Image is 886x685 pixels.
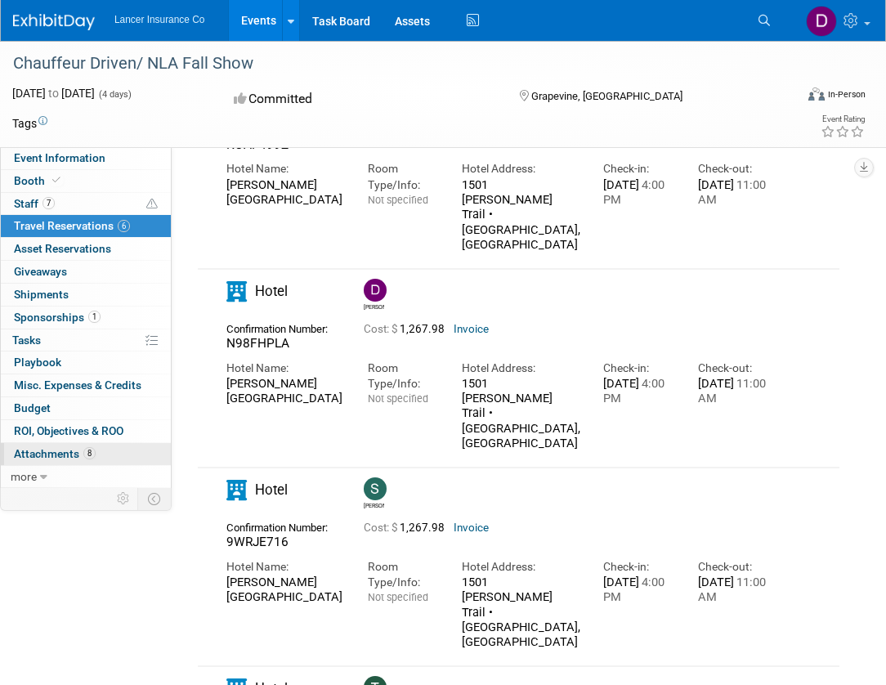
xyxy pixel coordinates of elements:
[698,559,767,575] div: Check-out:
[462,559,579,575] div: Hotel Address:
[827,88,866,101] div: In-Person
[226,281,247,302] i: Hotel
[14,265,67,278] span: Giveaways
[603,360,673,376] div: Check-in:
[360,279,388,311] div: Dana Turilli
[138,488,172,509] td: Toggle Event Tabs
[368,392,428,405] span: Not specified
[698,177,766,207] span: 11:00 AM
[226,575,343,605] div: [PERSON_NAME][GEOGRAPHIC_DATA]
[14,288,69,301] span: Shipments
[364,500,384,510] div: Steven O'Shea
[1,420,171,442] a: ROI, Objectives & ROO
[454,522,489,534] a: Invoice
[364,477,387,500] img: Steven O'Shea
[698,575,767,605] div: [DATE]
[368,161,437,193] div: Room Type/Info:
[368,591,428,603] span: Not specified
[226,318,339,336] div: Confirmation Number:
[14,401,51,414] span: Budget
[7,49,781,78] div: Chauffeur Driven/ NLA Fall Show
[698,376,767,406] div: [DATE]
[368,360,437,392] div: Room Type/Info:
[14,151,105,164] span: Event Information
[114,14,204,25] span: Lancer Insurance Co
[1,238,171,260] a: Asset Reservations
[698,575,766,604] span: 11:00 AM
[1,466,171,488] a: more
[226,376,343,406] div: [PERSON_NAME][GEOGRAPHIC_DATA]
[603,376,673,406] div: [DATE]
[1,147,171,169] a: Event Information
[1,215,171,237] a: Travel Reservations6
[226,517,339,535] div: Confirmation Number:
[255,481,288,498] span: Hotel
[808,87,825,101] img: Format-Inperson.png
[603,161,673,177] div: Check-in:
[603,575,673,605] div: [DATE]
[462,161,579,177] div: Hotel Address:
[368,194,428,206] span: Not specified
[12,87,95,100] span: [DATE] [DATE]
[1,351,171,374] a: Playbook
[226,360,343,376] div: Hotel Name:
[14,174,64,187] span: Booth
[14,424,123,437] span: ROI, Objectives & ROO
[821,115,865,123] div: Event Rating
[226,161,343,177] div: Hotel Name:
[364,279,387,302] img: Dana Turilli
[734,85,866,110] div: Event Format
[12,115,47,132] td: Tags
[229,85,493,114] div: Committed
[698,376,766,405] span: 11:00 AM
[462,360,579,376] div: Hotel Address:
[462,376,579,450] div: 1501 [PERSON_NAME] Trail • [GEOGRAPHIC_DATA], [GEOGRAPHIC_DATA]
[364,522,451,534] span: 1,267.98
[43,197,55,209] span: 7
[11,470,37,483] span: more
[603,177,673,208] div: [DATE]
[255,283,288,299] span: Hotel
[462,177,579,252] div: 1501 [PERSON_NAME] Trail • [GEOGRAPHIC_DATA], [GEOGRAPHIC_DATA]
[454,323,489,335] a: Invoice
[146,197,158,212] span: Potential Scheduling Conflict -- at least one attendee is tagged in another overlapping event.
[1,307,171,329] a: Sponsorships1
[83,447,96,459] span: 8
[368,559,437,591] div: Room Type/Info:
[14,311,101,324] span: Sponsorships
[226,535,289,549] span: 9WRJE716
[14,219,130,232] span: Travel Reservations
[14,197,55,210] span: Staff
[364,323,400,335] span: Cost: $
[14,242,111,255] span: Asset Reservations
[13,14,95,30] img: ExhibitDay
[118,220,130,232] span: 6
[226,336,289,351] span: N98FHPLA
[14,378,141,392] span: Misc. Expenses & Credits
[364,323,451,335] span: 1,267.98
[698,177,767,208] div: [DATE]
[806,6,837,37] img: Dana Turilli
[88,311,101,323] span: 1
[364,302,384,311] div: Dana Turilli
[1,193,171,215] a: Staff7
[603,575,664,604] span: 4:00 PM
[364,522,400,534] span: Cost: $
[110,488,138,509] td: Personalize Event Tab Strip
[14,447,96,460] span: Attachments
[603,177,664,207] span: 4:00 PM
[1,170,171,192] a: Booth
[698,161,767,177] div: Check-out:
[603,376,664,405] span: 4:00 PM
[1,397,171,419] a: Budget
[12,334,41,347] span: Tasks
[1,284,171,306] a: Shipments
[531,90,682,102] span: Grapevine, [GEOGRAPHIC_DATA]
[52,176,60,185] i: Booth reservation complete
[226,177,343,208] div: [PERSON_NAME][GEOGRAPHIC_DATA]
[226,480,247,500] i: Hotel
[603,559,673,575] div: Check-in:
[97,89,132,100] span: (4 days)
[1,443,171,465] a: Attachments8
[1,374,171,396] a: Misc. Expenses & Credits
